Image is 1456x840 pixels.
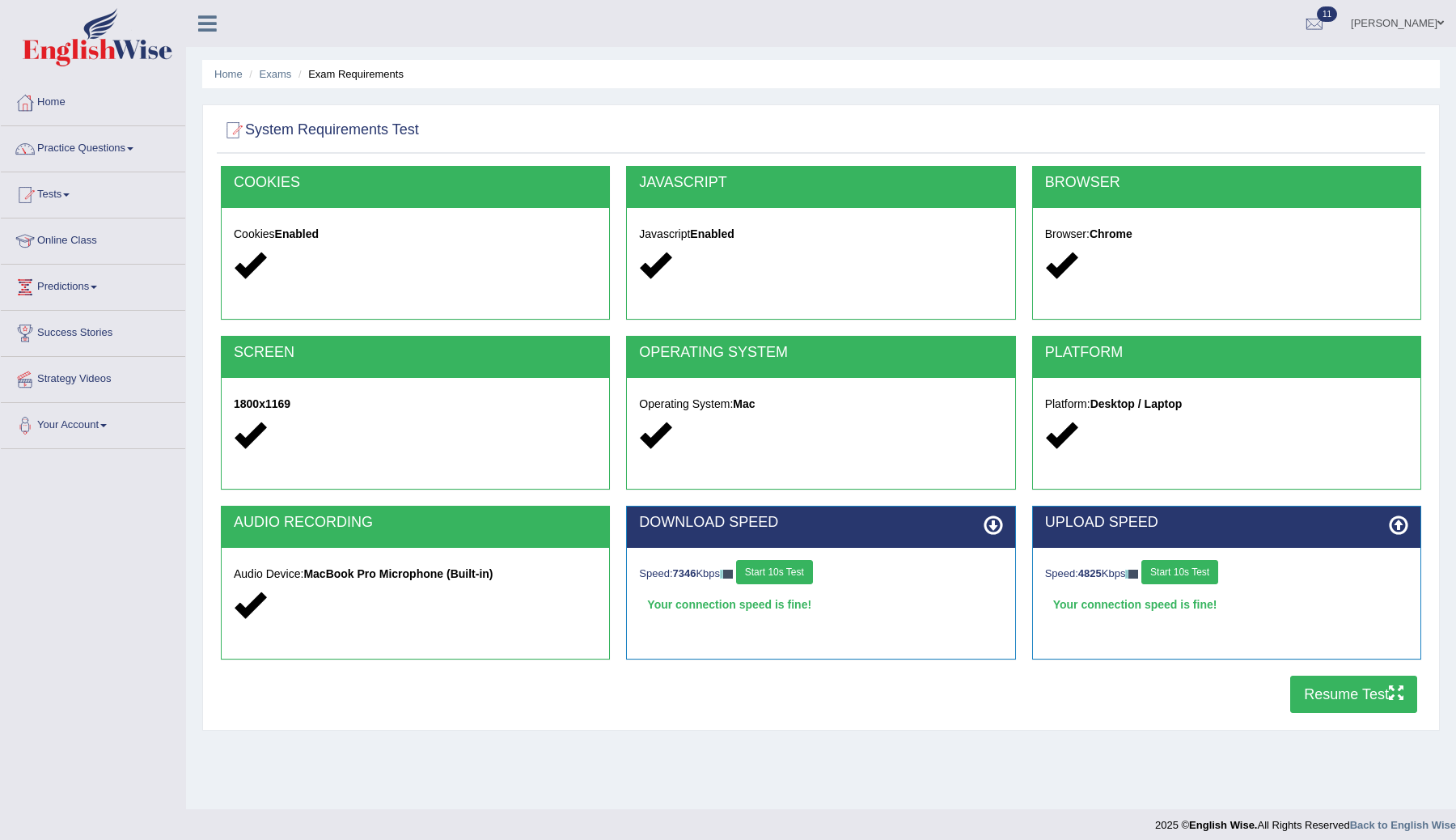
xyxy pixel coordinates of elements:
[214,68,243,80] a: Home
[1078,567,1102,579] strong: 4825
[234,397,290,410] strong: 1800x1169
[1090,227,1132,240] strong: Chrome
[1090,397,1183,410] strong: Desktop / Laptop
[1,126,185,167] a: Practice Questions
[639,560,1002,588] div: Speed: Kbps
[234,228,597,240] h5: Cookies
[1,172,185,213] a: Tests
[1155,809,1456,833] div: 2025 © All Rights Reserved
[1045,398,1408,410] h5: Platform:
[1125,570,1138,579] img: ajax-loader-fb-connection.gif
[639,345,1002,361] h2: OPERATING SYSTEM
[1,265,185,305] a: Predictions
[1045,345,1408,361] h2: PLATFORM
[1,357,185,397] a: Strategy Videos
[303,567,493,580] strong: MacBook Pro Microphone (Built-in)
[690,227,734,240] strong: Enabled
[1,218,185,259] a: Online Class
[1,311,185,351] a: Success Stories
[234,515,597,531] h2: AUDIO RECORDING
[221,118,419,142] h2: System Requirements Test
[1,80,185,121] a: Home
[673,567,696,579] strong: 7346
[1,403,185,443] a: Your Account
[1045,560,1408,588] div: Speed: Kbps
[639,228,1002,240] h5: Javascript
[1317,6,1337,22] span: 11
[720,570,733,579] img: ajax-loader-fb-connection.gif
[234,568,597,580] h5: Audio Device:
[639,398,1002,410] h5: Operating System:
[260,68,292,80] a: Exams
[639,592,1002,617] div: Your connection speed is fine!
[1141,560,1218,584] button: Start 10s Test
[736,560,813,584] button: Start 10s Test
[1045,175,1408,191] h2: BROWSER
[639,175,1002,191] h2: JAVASCRIPT
[234,175,597,191] h2: COOKIES
[294,66,404,82] li: Exam Requirements
[1290,676,1417,713] button: Resume Test
[1045,515,1408,531] h2: UPLOAD SPEED
[1045,592,1408,617] div: Your connection speed is fine!
[234,345,597,361] h2: SCREEN
[1045,228,1408,240] h5: Browser:
[1350,819,1456,831] a: Back to English Wise
[733,397,755,410] strong: Mac
[639,515,1002,531] h2: DOWNLOAD SPEED
[1189,819,1257,831] strong: English Wise.
[275,227,319,240] strong: Enabled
